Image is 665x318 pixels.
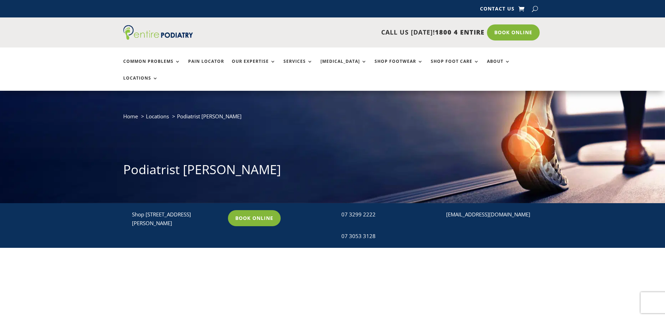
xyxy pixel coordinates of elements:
[435,28,485,36] span: 1800 4 ENTIRE
[446,211,530,218] a: [EMAIL_ADDRESS][DOMAIN_NAME]
[123,59,180,74] a: Common Problems
[232,59,276,74] a: Our Expertise
[431,59,479,74] a: Shop Foot Care
[177,113,242,120] span: Podiatrist [PERSON_NAME]
[123,25,193,40] img: logo (1)
[320,59,367,74] a: [MEDICAL_DATA]
[487,24,540,40] a: Book Online
[123,76,158,91] a: Locations
[188,59,224,74] a: Pain Locator
[375,59,423,74] a: Shop Footwear
[146,113,169,120] a: Locations
[480,6,515,14] a: Contact Us
[132,210,222,228] p: Shop [STREET_ADDRESS][PERSON_NAME]
[123,161,542,182] h1: Podiatrist [PERSON_NAME]
[487,59,510,74] a: About
[341,232,431,241] div: 07 3053 3128
[220,28,485,37] p: CALL US [DATE]!
[123,112,542,126] nav: breadcrumb
[228,210,281,226] a: Book Online
[341,210,431,219] div: 07 3299 2222
[123,34,193,41] a: Entire Podiatry
[123,113,138,120] a: Home
[283,59,313,74] a: Services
